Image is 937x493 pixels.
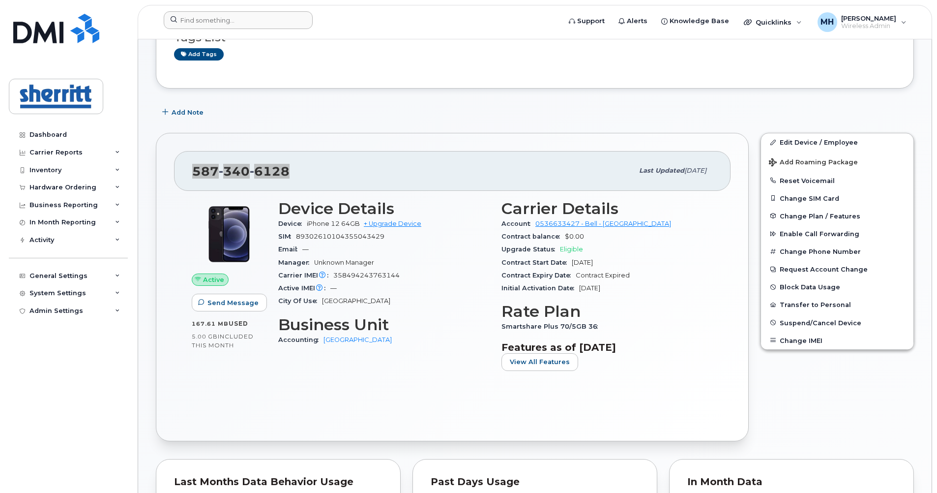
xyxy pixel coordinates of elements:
[761,278,913,296] button: Block Data Usage
[761,260,913,278] button: Request Account Change
[192,320,229,327] span: 167.61 MB
[761,225,913,243] button: Enable Call Forwarding
[820,16,834,28] span: MH
[302,246,309,253] span: —
[501,323,603,330] span: Smartshare Plus 70/5GB 36
[278,336,323,343] span: Accounting
[579,284,600,292] span: [DATE]
[841,14,896,22] span: [PERSON_NAME]
[501,353,578,371] button: View All Features
[780,212,860,219] span: Change Plan / Features
[333,272,400,279] span: 358494243763144
[639,167,684,174] span: Last updated
[156,103,212,121] button: Add Note
[192,333,254,349] span: included this month
[250,164,290,179] span: 6128
[576,272,630,279] span: Contract Expired
[278,259,314,266] span: Manager
[219,164,250,179] span: 340
[501,272,576,279] span: Contract Expiry Date
[174,477,382,487] div: Last Months Data Behavior Usage
[501,246,560,253] span: Upgrade Status
[278,272,333,279] span: Carrier IMEI
[654,11,736,31] a: Knowledge Base
[501,220,535,227] span: Account
[174,31,896,44] h3: Tags List
[229,320,248,327] span: used
[684,167,706,174] span: [DATE]
[756,18,791,26] span: Quicklinks
[330,284,337,292] span: —
[761,332,913,349] button: Change IMEI
[737,12,809,32] div: Quicklinks
[314,259,374,266] span: Unknown Manager
[172,108,204,117] span: Add Note
[761,189,913,207] button: Change SIM Card
[307,220,360,227] span: iPhone 12 64GB
[501,259,572,266] span: Contract Start Date
[278,246,302,253] span: Email
[278,233,296,240] span: SIM
[627,16,647,26] span: Alerts
[535,220,671,227] a: 0536633427 - Bell - [GEOGRAPHIC_DATA]
[577,16,605,26] span: Support
[164,11,313,29] input: Find something...
[761,207,913,225] button: Change Plan / Features
[565,233,584,240] span: $0.00
[510,357,570,367] span: View All Features
[203,275,224,284] span: Active
[192,164,290,179] span: 587
[278,220,307,227] span: Device
[501,284,579,292] span: Initial Activation Date
[769,158,858,168] span: Add Roaming Package
[192,333,218,340] span: 5.00 GB
[501,200,713,217] h3: Carrier Details
[841,22,896,30] span: Wireless Admin
[364,220,421,227] a: + Upgrade Device
[501,341,713,353] h3: Features as of [DATE]
[200,205,259,264] img: iPhone_12.jpg
[670,16,729,26] span: Knowledge Base
[207,298,259,308] span: Send Message
[278,316,490,334] h3: Business Unit
[811,12,913,32] div: Mohamed Hirey
[322,297,390,305] span: [GEOGRAPHIC_DATA]
[431,477,639,487] div: Past Days Usage
[174,48,224,61] a: Add tags
[612,11,654,31] a: Alerts
[572,259,593,266] span: [DATE]
[278,200,490,217] h3: Device Details
[192,294,267,311] button: Send Message
[501,233,565,240] span: Contract balance
[761,243,913,260] button: Change Phone Number
[761,133,913,151] a: Edit Device / Employee
[296,233,384,240] span: 89302610104355043429
[562,11,612,31] a: Support
[761,152,913,172] button: Add Roaming Package
[278,284,330,292] span: Active IMEI
[687,477,896,487] div: In Month Data
[761,314,913,332] button: Suspend/Cancel Device
[761,296,913,313] button: Transfer to Personal
[761,172,913,189] button: Reset Voicemail
[780,230,859,238] span: Enable Call Forwarding
[323,336,392,343] a: [GEOGRAPHIC_DATA]
[501,303,713,320] h3: Rate Plan
[278,297,322,305] span: City Of Use
[780,319,861,326] span: Suspend/Cancel Device
[560,246,583,253] span: Eligible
